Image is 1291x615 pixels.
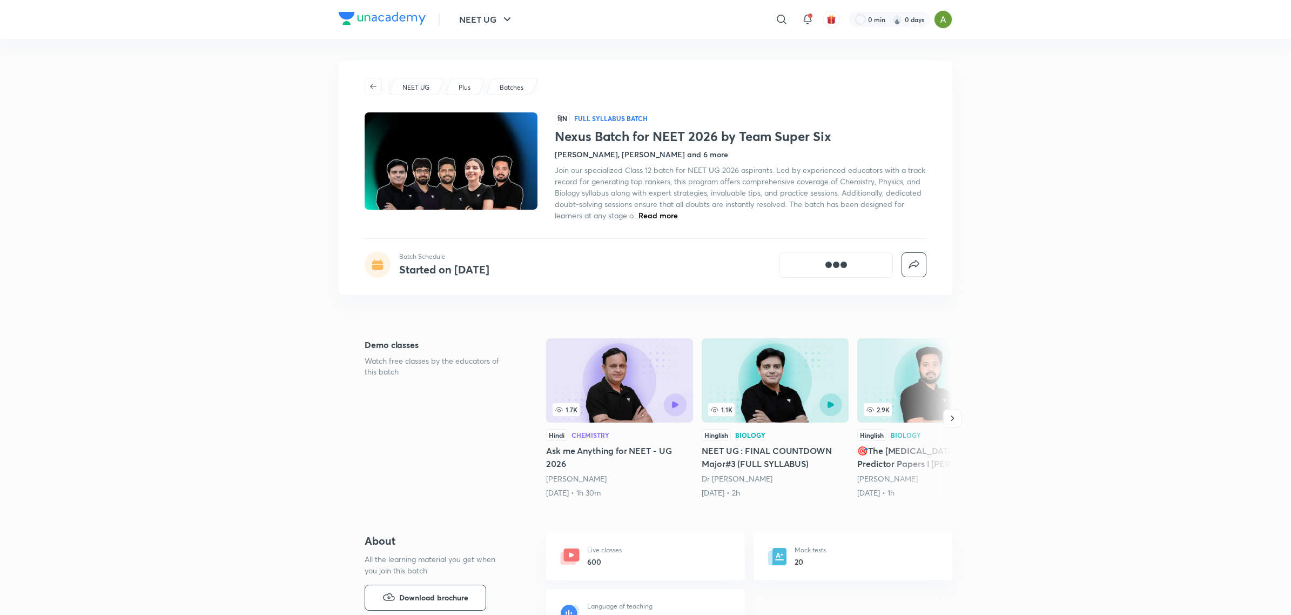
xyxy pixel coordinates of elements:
[735,432,765,438] div: Biology
[823,11,840,28] button: avatar
[546,429,567,441] div: Hindi
[555,112,570,124] span: हिN
[587,556,622,567] h6: 600
[365,338,512,351] h5: Demo classes
[546,487,693,498] div: 6th Aug • 1h 30m
[934,10,952,29] img: Ajay A
[574,114,648,123] p: Full Syllabus Batch
[555,149,728,160] h4: [PERSON_NAME], [PERSON_NAME] and 6 more
[401,83,432,92] a: NEET UG
[795,556,826,567] h6: 20
[702,338,849,498] a: NEET UG : FINAL COUNTDOWN Major#3 (FULL SYLLABUS)
[702,473,772,484] a: Dr [PERSON_NAME]
[702,473,849,484] div: Dr Amit Gupta
[702,338,849,498] a: 1.1KHinglishBiologyNEET UG : FINAL COUNTDOWN Major#3 (FULL SYLLABUS)Dr [PERSON_NAME][DATE] • 2h
[498,83,526,92] a: Batches
[702,487,849,498] div: 12th Apr • 2h
[399,252,489,262] p: Batch Schedule
[399,262,489,277] h4: Started on [DATE]
[553,403,580,416] span: 1.7K
[363,111,539,211] img: Thumbnail
[857,473,1004,484] div: Pranav Pundarik
[500,83,523,92] p: Batches
[339,12,426,28] a: Company Logo
[795,545,826,555] p: Mock tests
[864,403,892,416] span: 2.9K
[702,429,731,441] div: Hinglish
[457,83,473,92] a: Plus
[365,533,512,549] h4: About
[857,473,918,484] a: [PERSON_NAME]
[555,165,925,220] span: Join our specialized Class 12 batch for NEET UG 2026 aspirants. Led by experienced educators with...
[365,553,504,576] p: All the learning material you get when you join this batch
[857,444,1004,470] h5: 🎯The [MEDICAL_DATA] I NEET Predictor Papers I [PERSON_NAME]
[546,338,693,498] a: Ask me Anything for NEET - UG 2026
[546,338,693,498] a: 1.7KHindiChemistryAsk me Anything for NEET - UG 2026[PERSON_NAME][DATE] • 1h 30m
[399,592,468,604] span: Download brochure
[587,545,622,555] p: Live classes
[571,432,609,438] div: Chemistry
[587,601,653,611] p: Language of teaching
[779,252,893,278] button: [object Object]
[702,444,849,470] h5: NEET UG : FINAL COUNTDOWN Major#3 (FULL SYLLABUS)
[857,338,1004,498] a: 2.9KHinglishBiology🎯The [MEDICAL_DATA] I NEET Predictor Papers I [PERSON_NAME][PERSON_NAME][DATE]...
[638,210,678,220] span: Read more
[365,585,486,611] button: Download brochure
[708,403,735,416] span: 1.1K
[857,487,1004,498] div: 17th Apr • 1h
[339,12,426,25] img: Company Logo
[892,14,903,25] img: streak
[546,473,693,484] div: Ramesh Sharda
[826,15,836,24] img: avatar
[555,129,926,144] h1: Nexus Batch for NEET 2026 by Team Super Six
[857,338,1004,498] a: 🎯The HMS I NEET Predictor Papers I Pranav Pundarik
[459,83,470,92] p: Plus
[402,83,429,92] p: NEET UG
[453,9,520,30] button: NEET UG
[365,356,512,377] p: Watch free classes by the educators of this batch
[546,444,693,470] h5: Ask me Anything for NEET - UG 2026
[857,429,886,441] div: Hinglish
[546,473,607,484] a: [PERSON_NAME]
